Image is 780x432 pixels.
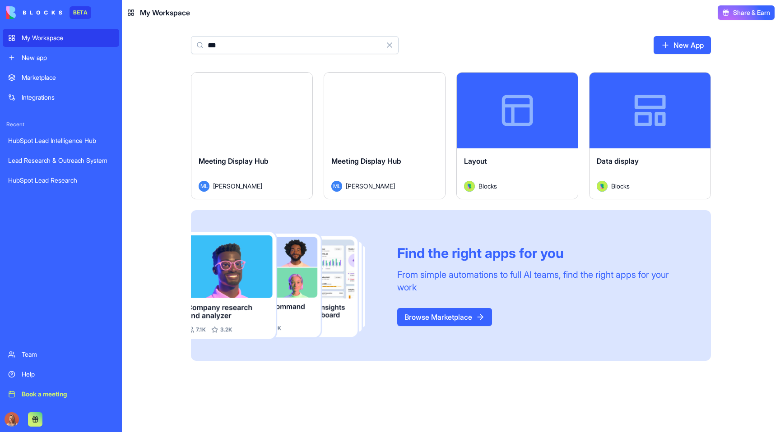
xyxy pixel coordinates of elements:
[191,232,383,340] img: Frame_181_egmpey.png
[3,171,119,189] a: HubSpot Lead Research
[733,8,770,17] span: Share & Earn
[22,33,114,42] div: My Workspace
[3,69,119,87] a: Marketplace
[3,365,119,383] a: Help
[70,6,91,19] div: BETA
[3,385,119,403] a: Book a meeting
[718,5,775,20] button: Share & Earn
[397,308,492,326] a: Browse Marketplace
[456,72,578,199] a: LayoutAvatarBlocks
[397,268,689,294] div: From simple automations to full AI teams, find the right apps for your work
[22,370,114,379] div: Help
[3,345,119,363] a: Team
[8,136,114,145] div: HubSpot Lead Intelligence Hub
[213,181,262,191] span: [PERSON_NAME]
[3,49,119,67] a: New app
[199,156,269,165] span: Meeting Display Hub
[611,181,630,191] span: Blocks
[191,72,313,199] a: Meeting Display HubML[PERSON_NAME]
[22,93,114,102] div: Integrations
[6,6,91,19] a: BETA
[654,36,711,54] a: New App
[346,181,395,191] span: [PERSON_NAME]
[8,176,114,185] div: HubSpot Lead Research
[22,350,114,359] div: Team
[6,6,62,19] img: logo
[3,121,119,128] span: Recent
[464,156,487,165] span: Layout
[331,181,342,192] span: ML
[324,72,446,199] a: Meeting Display HubML[PERSON_NAME]
[589,72,711,199] a: Data displayAvatarBlocks
[22,73,114,82] div: Marketplace
[3,132,119,150] a: HubSpot Lead Intelligence Hub
[5,412,19,427] img: Marina_gj5dtt.jpg
[478,181,497,191] span: Blocks
[22,390,114,399] div: Book a meeting
[597,181,608,192] img: Avatar
[3,29,119,47] a: My Workspace
[397,245,689,261] div: Find the right apps for you
[464,181,475,192] img: Avatar
[22,53,114,62] div: New app
[3,88,119,106] a: Integrations
[140,7,190,18] span: My Workspace
[199,181,209,192] span: ML
[597,156,639,165] span: Data display
[8,156,114,165] div: Lead Research & Outreach System
[331,156,401,165] span: Meeting Display Hub
[3,152,119,170] a: Lead Research & Outreach System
